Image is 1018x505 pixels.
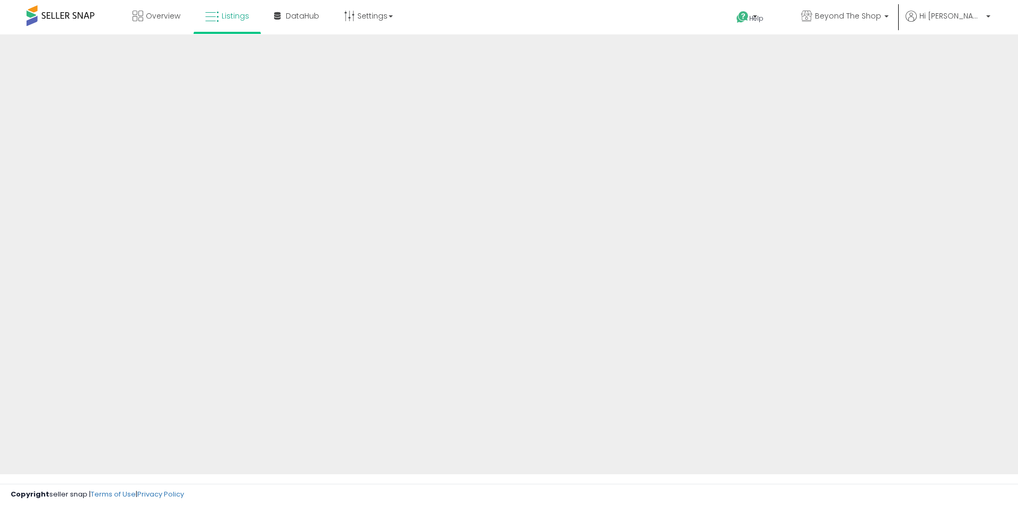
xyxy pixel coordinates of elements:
[222,11,249,21] span: Listings
[906,11,990,34] a: Hi [PERSON_NAME]
[815,11,881,21] span: Beyond The Shop
[749,14,763,23] span: Help
[736,11,749,24] i: Get Help
[146,11,180,21] span: Overview
[286,11,319,21] span: DataHub
[919,11,983,21] span: Hi [PERSON_NAME]
[728,3,784,34] a: Help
